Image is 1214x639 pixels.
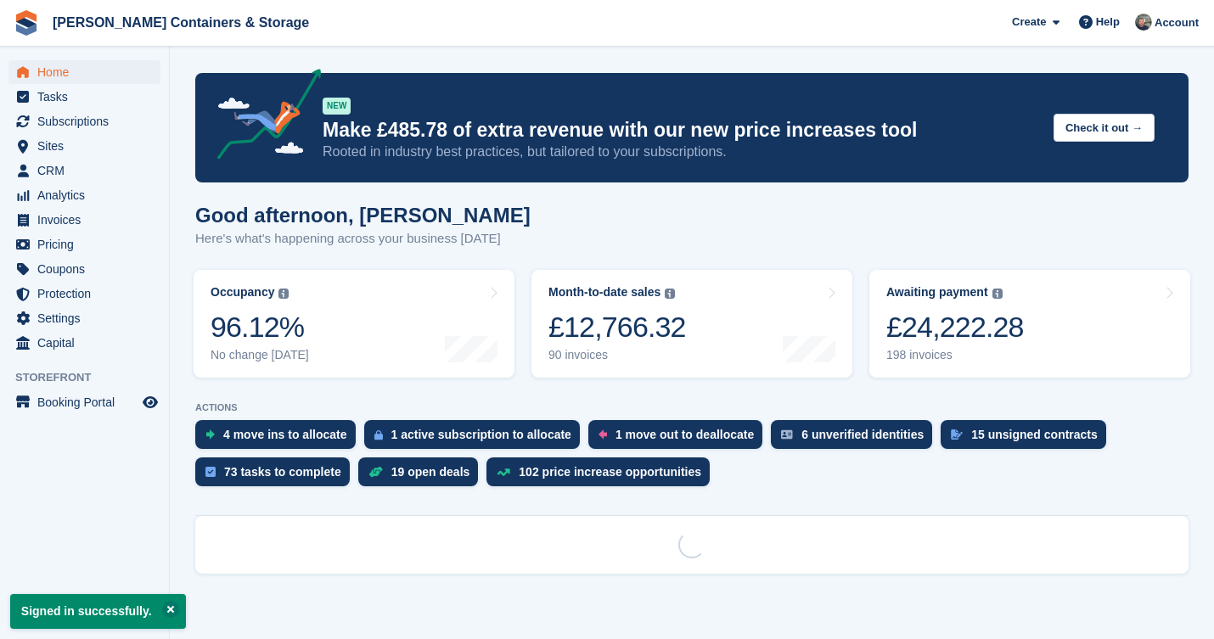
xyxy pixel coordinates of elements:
img: move_ins_to_allocate_icon-fdf77a2bb77ea45bf5b3d319d69a93e2d87916cf1d5bf7949dd705db3b84f3ca.svg [205,429,215,440]
div: 4 move ins to allocate [223,428,347,441]
a: 102 price increase opportunities [486,457,718,495]
span: Help [1096,14,1120,31]
span: Storefront [15,369,169,386]
p: Rooted in industry best practices, but tailored to your subscriptions. [323,143,1040,161]
div: 15 unsigned contracts [971,428,1098,441]
h1: Good afternoon, [PERSON_NAME] [195,204,531,227]
img: deal-1b604bf984904fb50ccaf53a9ad4b4a5d6e5aea283cecdc64d6e3604feb123c2.svg [368,466,383,478]
div: £24,222.28 [886,310,1024,345]
a: 15 unsigned contracts [941,420,1115,457]
span: Tasks [37,85,139,109]
a: 1 move out to deallocate [588,420,771,457]
a: menu [8,233,160,256]
a: menu [8,257,160,281]
a: menu [8,159,160,182]
img: move_outs_to_deallocate_icon-f764333ba52eb49d3ac5e1228854f67142a1ed5810a6f6cc68b1a99e826820c5.svg [599,429,607,440]
a: menu [8,60,160,84]
a: [PERSON_NAME] Containers & Storage [46,8,316,36]
div: 6 unverified identities [801,428,924,441]
a: menu [8,183,160,207]
span: Subscriptions [37,109,139,133]
div: 19 open deals [391,465,470,479]
span: Settings [37,306,139,330]
a: 73 tasks to complete [195,457,358,495]
a: menu [8,331,160,355]
span: Pricing [37,233,139,256]
span: Booking Portal [37,390,139,414]
button: Check it out → [1054,114,1155,142]
div: 1 active subscription to allocate [391,428,571,441]
a: menu [8,208,160,232]
span: Home [37,60,139,84]
p: ACTIONS [195,402,1189,413]
a: menu [8,306,160,330]
img: price-adjustments-announcement-icon-8257ccfd72463d97f412b2fc003d46551f7dbcb40ab6d574587a9cd5c0d94... [203,69,322,165]
a: 19 open deals [358,457,487,495]
img: stora-icon-8386f47178a22dfd0bd8f6a31ec36ba5ce8667c1dd55bd0f319d3a0aa187defe.svg [14,10,39,36]
div: 96.12% [211,310,309,345]
img: icon-info-grey-7440780725fd019a000dd9b08b2336e03edf1995a4989e88bcd33f0948082b44.svg [278,289,289,299]
div: Month-to-date sales [548,285,660,300]
a: 1 active subscription to allocate [364,420,588,457]
a: 4 move ins to allocate [195,420,364,457]
img: Adam Greenhalgh [1135,14,1152,31]
div: 102 price increase opportunities [519,465,701,479]
p: Make £485.78 of extra revenue with our new price increases tool [323,118,1040,143]
a: menu [8,390,160,414]
img: icon-info-grey-7440780725fd019a000dd9b08b2336e03edf1995a4989e88bcd33f0948082b44.svg [992,289,1003,299]
div: 1 move out to deallocate [615,428,754,441]
a: menu [8,109,160,133]
a: Preview store [140,392,160,412]
a: Awaiting payment £24,222.28 198 invoices [869,270,1190,378]
div: £12,766.32 [548,310,686,345]
div: NEW [323,98,351,115]
div: 198 invoices [886,348,1024,362]
a: Occupancy 96.12% No change [DATE] [194,270,514,378]
div: Awaiting payment [886,285,988,300]
span: Capital [37,331,139,355]
a: menu [8,134,160,158]
a: 6 unverified identities [771,420,941,457]
span: Protection [37,282,139,305]
span: Account [1155,14,1199,31]
div: 73 tasks to complete [224,465,341,479]
span: Create [1012,14,1046,31]
a: menu [8,85,160,109]
span: Coupons [37,257,139,281]
div: No change [DATE] [211,348,309,362]
span: Sites [37,134,139,158]
div: Occupancy [211,285,274,300]
span: Invoices [37,208,139,232]
span: Analytics [37,183,139,207]
img: verify_identity-adf6edd0f0f0b5bbfe63781bf79b02c33cf7c696d77639b501bdc392416b5a36.svg [781,429,793,440]
img: price_increase_opportunities-93ffe204e8149a01c8c9dc8f82e8f89637d9d84a8eef4429ea346261dce0b2c0.svg [497,468,510,476]
img: task-75834270c22a3079a89374b754ae025e5fb1db73e45f91037f5363f120a921f8.svg [205,467,216,477]
a: Month-to-date sales £12,766.32 90 invoices [531,270,852,378]
p: Signed in successfully. [10,594,186,629]
span: CRM [37,159,139,182]
img: icon-info-grey-7440780725fd019a000dd9b08b2336e03edf1995a4989e88bcd33f0948082b44.svg [665,289,675,299]
div: 90 invoices [548,348,686,362]
a: menu [8,282,160,305]
img: contract_signature_icon-13c848040528278c33f63329250d36e43548de30e8caae1d1a13099fd9432cc5.svg [951,429,963,440]
img: active_subscription_to_allocate_icon-d502201f5373d7db506a760aba3b589e785aa758c864c3986d89f69b8ff3... [374,429,383,440]
p: Here's what's happening across your business [DATE] [195,229,531,249]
